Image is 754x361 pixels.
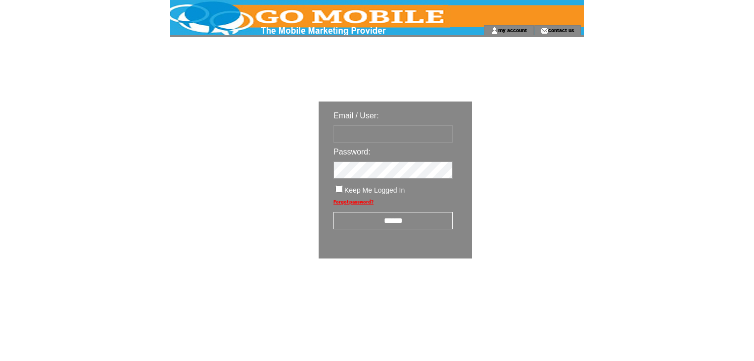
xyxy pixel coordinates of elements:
[498,27,527,33] a: my account
[548,27,574,33] a: contact us
[501,283,550,296] img: transparent.png;jsessionid=3013F776362406892466DCC4A32E384C
[541,27,548,35] img: contact_us_icon.gif;jsessionid=3013F776362406892466DCC4A32E384C
[333,148,371,156] span: Password:
[333,199,374,205] a: Forgot password?
[491,27,498,35] img: account_icon.gif;jsessionid=3013F776362406892466DCC4A32E384C
[333,111,379,120] span: Email / User:
[344,186,405,194] span: Keep Me Logged In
